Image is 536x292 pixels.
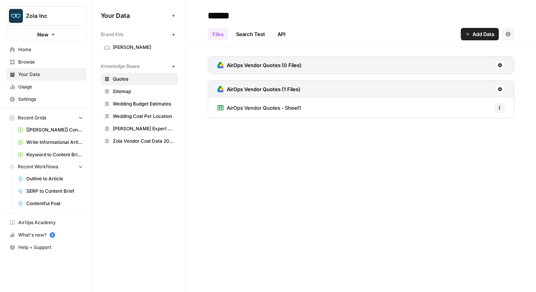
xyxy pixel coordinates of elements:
[101,41,178,54] a: [PERSON_NAME]
[113,138,174,145] span: Zola Vendor Cost Data 2025
[26,126,83,133] span: [[PERSON_NAME]] Content Creation
[6,229,86,241] button: What's new? 5
[101,63,140,70] span: Knowledge Bases
[18,219,83,226] span: AirOps Academy
[101,73,178,85] a: Quotes
[6,56,86,68] a: Browse
[113,125,174,132] span: [PERSON_NAME] Expert Advice Articles
[26,175,83,182] span: Outline to Article
[217,57,302,74] a: AirOps Vendor Quotes (0 Files)
[101,31,123,38] span: Brand Kits
[113,88,174,95] span: Sitemap
[6,81,86,93] a: Usage
[6,112,86,124] button: Recent Grids
[7,229,86,241] div: What's new?
[6,43,86,56] a: Home
[101,85,178,98] a: Sitemap
[273,28,290,40] a: API
[18,46,83,53] span: Home
[101,11,169,20] span: Your Data
[14,149,86,161] a: Keyword to Content Brief Grid
[37,31,48,38] span: New
[18,59,83,66] span: Browse
[26,12,73,20] span: Zola Inc
[6,241,86,254] button: Help + Support
[26,188,83,195] span: SERP to Content Brief
[18,83,83,90] span: Usage
[227,104,301,112] span: AirOps Vendor Quotes - Sheet1
[217,81,300,98] a: AirOps Vendor Quotes (1 Files)
[18,71,83,78] span: Your Data
[18,244,83,251] span: Help + Support
[14,173,86,185] a: Outline to Article
[101,123,178,135] a: [PERSON_NAME] Expert Advice Articles
[26,200,83,207] span: Contentful Post
[6,216,86,229] a: AirOps Academy
[231,28,270,40] a: Search Test
[6,29,86,40] button: New
[26,139,83,146] span: Write Informational Article
[101,135,178,147] a: Zola Vendor Cost Data 2025
[113,76,174,83] span: Quotes
[14,197,86,210] a: Contentful Post
[101,98,178,110] a: Wedding Budget Estimates
[50,232,55,238] a: 5
[113,44,174,51] span: [PERSON_NAME]
[461,28,499,40] button: Add Data
[217,98,301,118] a: AirOps Vendor Quotes - Sheet1
[6,6,86,26] button: Workspace: Zola Inc
[14,185,86,197] a: SERP to Content Brief
[14,136,86,149] a: Write Informational Article
[208,28,228,40] a: Files
[227,85,300,93] h3: AirOps Vendor Quotes (1 Files)
[113,100,174,107] span: Wedding Budget Estimates
[9,9,23,23] img: Zola Inc Logo
[6,161,86,173] button: Recent Workflows
[6,68,86,81] a: Your Data
[113,113,174,120] span: Wedding Cost Per Location
[472,30,494,38] span: Add Data
[14,124,86,136] a: [[PERSON_NAME]] Content Creation
[6,93,86,105] a: Settings
[18,163,58,170] span: Recent Workflows
[227,61,302,69] h3: AirOps Vendor Quotes (0 Files)
[101,110,178,123] a: Wedding Cost Per Location
[18,114,46,121] span: Recent Grids
[26,151,83,158] span: Keyword to Content Brief Grid
[18,96,83,103] span: Settings
[51,233,53,237] text: 5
